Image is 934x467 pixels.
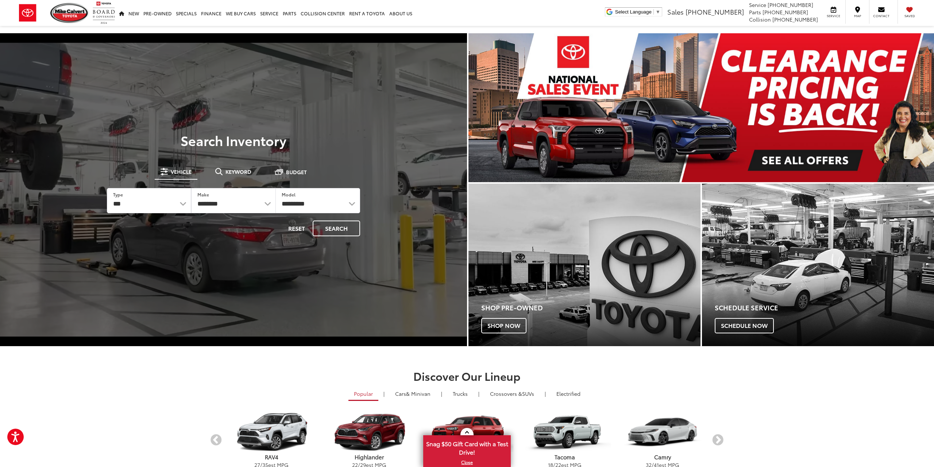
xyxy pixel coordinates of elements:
[763,8,808,16] span: [PHONE_NUMBER]
[468,33,934,182] img: Clearance Pricing Is Back
[711,434,724,447] button: Next
[320,453,418,461] p: Highlander
[686,7,744,16] span: [PHONE_NUMBER]
[323,413,416,452] img: Toyota Highlander
[873,14,889,18] span: Contact
[286,169,307,175] span: Budget
[551,387,586,400] a: Electrified
[197,191,209,198] label: Make
[468,184,700,346] div: Toyota
[313,221,360,236] button: Search
[421,413,514,452] img: Toyota 4Runner
[390,387,436,400] a: Cars
[171,169,192,174] span: Vehicle
[715,318,774,333] span: Schedule Now
[481,304,700,311] h4: Shop Pre-Owned
[481,318,526,333] span: Shop Now
[282,191,296,198] label: Model
[439,390,444,397] li: |
[468,184,700,346] a: Shop Pre-Owned Shop Now
[615,9,652,15] span: Select Language
[468,33,934,182] section: Carousel section with vehicle pictures - may contain disclaimers.
[849,14,865,18] span: Map
[382,390,386,397] li: |
[656,9,660,15] span: ▼
[282,221,311,236] button: Reset
[749,16,771,23] span: Collision
[768,1,813,8] span: [PHONE_NUMBER]
[653,9,654,15] span: ​
[223,453,320,461] p: RAV4
[749,8,761,16] span: Parts
[702,184,934,346] a: Schedule Service Schedule Now
[210,370,724,382] h2: Discover Our Lineup
[614,453,711,461] p: Camry
[225,413,318,452] img: Toyota RAV4
[225,169,251,174] span: Keyword
[447,387,473,400] a: Trucks
[616,413,709,452] img: Toyota Camry
[113,191,123,198] label: Type
[615,9,660,15] a: Select Language​
[468,33,934,182] div: carousel slide number 1 of 1
[772,16,818,23] span: [PHONE_NUMBER]
[418,453,516,461] p: 4Runner
[406,390,431,397] span: & Minivan
[749,1,766,8] span: Service
[31,133,436,148] h3: Search Inventory
[902,14,918,18] span: Saved
[485,387,540,400] a: SUVs
[702,184,934,346] div: Toyota
[516,453,614,461] p: Tacoma
[424,436,510,458] span: Snag $50 Gift Card with a Test Drive!
[667,7,684,16] span: Sales
[50,3,89,23] img: Mike Calvert Toyota
[518,413,611,452] img: Toyota Tacoma
[210,434,223,447] button: Previous
[715,304,934,311] h4: Schedule Service
[348,387,378,401] a: Popular
[825,14,842,18] span: Service
[543,390,548,397] li: |
[476,390,481,397] li: |
[490,390,522,397] span: Crossovers &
